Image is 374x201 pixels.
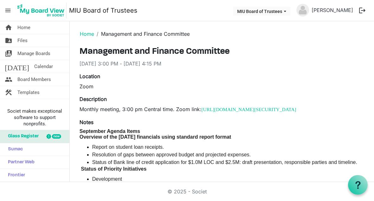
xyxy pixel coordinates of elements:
[233,7,290,16] button: MIU Board of Trustees dropdownbutton
[79,95,107,103] label: Description
[5,143,23,156] span: Sumac
[5,169,25,182] span: Frontier
[5,73,12,86] span: people
[79,47,364,57] h3: Management and Finance Committee
[3,108,67,127] span: Societ makes exceptional software to support nonprofits.
[79,118,93,126] label: Notes
[79,83,364,90] div: Zoom
[92,152,251,157] span: Resolution of gaps between approved budget and projected expenses.
[356,4,369,17] button: logout
[17,34,28,47] span: Files
[5,34,12,47] span: folder_shared
[2,4,14,16] span: menu
[79,72,100,80] label: Location
[79,60,364,67] div: [DATE] 3:00 PM - [DATE] 4:15 PM
[17,86,40,99] span: Templates
[94,30,190,38] li: Management and Finance Committee
[34,60,53,73] span: Calendar
[52,134,61,139] div: new
[80,31,94,37] a: Home
[5,47,12,60] span: switch_account
[16,3,69,18] a: My Board View Logo
[92,176,122,182] span: Development
[17,47,50,60] span: Manage Boards
[201,107,296,112] a: [URL][DOMAIN_NAME][SECURITY_DATA]
[69,4,137,17] a: MIU Board of Trustees
[17,73,51,86] span: Board Members
[79,105,364,113] p: Monthly meeting, 3:00 pm Central time. Zoom link:
[309,4,356,16] a: [PERSON_NAME]
[5,156,35,169] span: Partner Web
[5,86,12,99] span: construction
[296,4,309,16] img: no-profile-picture.svg
[81,166,146,172] b: Status of Priority Initiatives
[92,144,164,150] span: Report on student loan receipts.
[79,129,140,134] span: September Agenda Items
[17,21,30,34] span: Home
[5,60,29,73] span: [DATE]
[5,130,39,143] span: Glass Register
[79,134,231,140] span: Overview of the [DATE] financials using standard report format
[16,3,67,18] img: My Board View Logo
[92,160,357,165] span: Status of Bank line of credit application for $1.0M LOC and $2.5M: draft presentation, responsibl...
[5,21,12,34] span: home
[168,188,207,195] a: © 2025 - Societ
